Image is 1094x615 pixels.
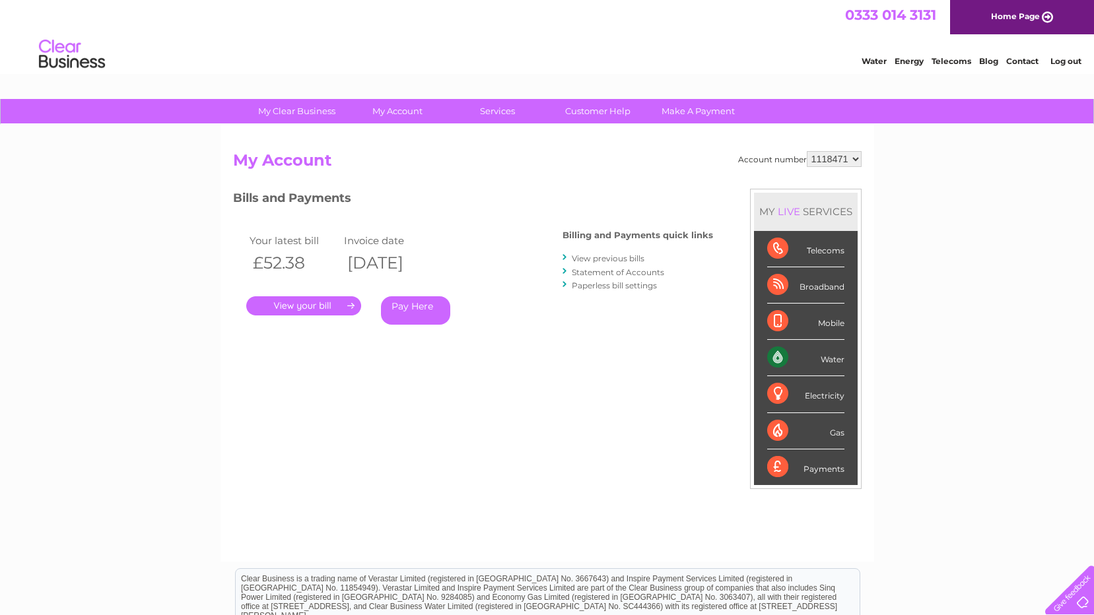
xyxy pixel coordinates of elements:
a: My Account [343,99,452,123]
a: 0333 014 3131 [845,7,936,23]
a: Log out [1050,56,1081,66]
a: . [246,296,361,315]
div: Clear Business is a trading name of Verastar Limited (registered in [GEOGRAPHIC_DATA] No. 3667643... [236,7,860,64]
a: Contact [1006,56,1039,66]
th: [DATE] [341,249,436,276]
a: Statement of Accounts [572,267,664,277]
div: Electricity [767,376,844,412]
a: Blog [979,56,998,66]
td: Your latest bill [246,232,341,249]
div: Broadband [767,267,844,304]
a: View previous bills [572,253,644,263]
div: Gas [767,413,844,449]
div: Telecoms [767,231,844,267]
a: Telecoms [932,56,971,66]
a: Customer Help [543,99,652,123]
a: Pay Here [381,296,450,325]
td: Invoice date [341,232,436,249]
div: Payments [767,449,844,485]
div: LIVE [775,205,803,218]
a: Energy [895,56,924,66]
h2: My Account [233,151,862,176]
th: £52.38 [246,249,341,276]
a: My Clear Business [242,99,351,123]
h4: Billing and Payments quick links [563,230,713,240]
a: Services [443,99,552,123]
div: Account number [738,151,862,167]
a: Paperless bill settings [572,280,657,290]
a: Water [862,56,887,66]
a: Make A Payment [644,99,753,123]
img: logo.png [38,34,106,75]
div: Water [767,340,844,376]
div: Mobile [767,304,844,340]
div: MY SERVICES [754,193,858,230]
h3: Bills and Payments [233,189,713,212]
